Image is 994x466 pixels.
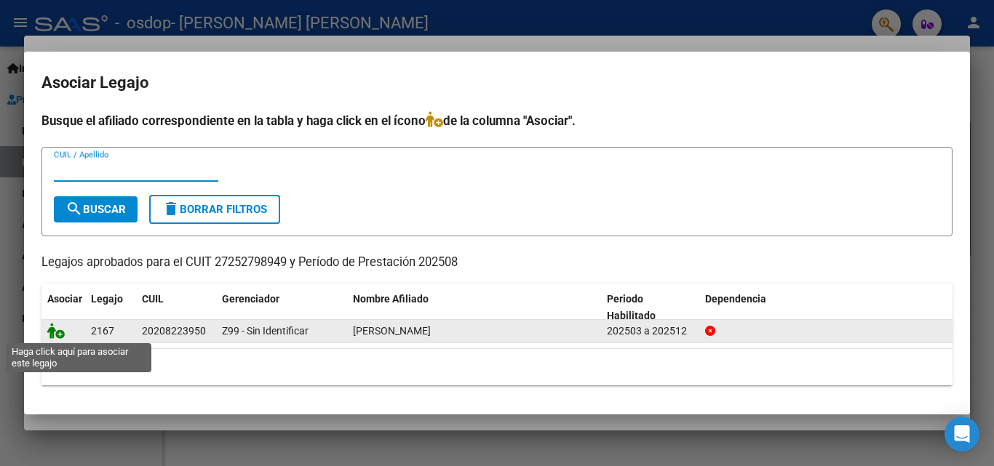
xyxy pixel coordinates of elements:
[41,111,953,130] h4: Busque el afiliado correspondiente en la tabla y haga click en el ícono de la columna "Asociar".
[142,293,164,305] span: CUIL
[353,293,429,305] span: Nombre Afiliado
[91,293,123,305] span: Legajo
[222,325,309,337] span: Z99 - Sin Identificar
[222,293,279,305] span: Gerenciador
[47,293,82,305] span: Asociar
[136,284,216,332] datatable-header-cell: CUIL
[41,284,85,332] datatable-header-cell: Asociar
[85,284,136,332] datatable-header-cell: Legajo
[699,284,953,332] datatable-header-cell: Dependencia
[142,323,206,340] div: 20208223950
[607,323,693,340] div: 202503 a 202512
[162,200,180,217] mat-icon: delete
[41,349,953,385] div: 1 registros
[91,325,114,337] span: 2167
[41,69,953,97] h2: Asociar Legajo
[705,293,766,305] span: Dependencia
[945,417,979,451] div: Open Intercom Messenger
[54,196,138,222] button: Buscar
[65,203,126,216] span: Buscar
[65,200,83,217] mat-icon: search
[149,195,280,224] button: Borrar Filtros
[41,254,953,272] p: Legajos aprobados para el CUIT 27252798949 y Período de Prestación 202508
[347,284,601,332] datatable-header-cell: Nombre Afiliado
[162,203,267,216] span: Borrar Filtros
[353,325,431,337] span: BRINGAS VICTOR GUSTAVO
[216,284,347,332] datatable-header-cell: Gerenciador
[601,284,699,332] datatable-header-cell: Periodo Habilitado
[607,293,656,321] span: Periodo Habilitado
